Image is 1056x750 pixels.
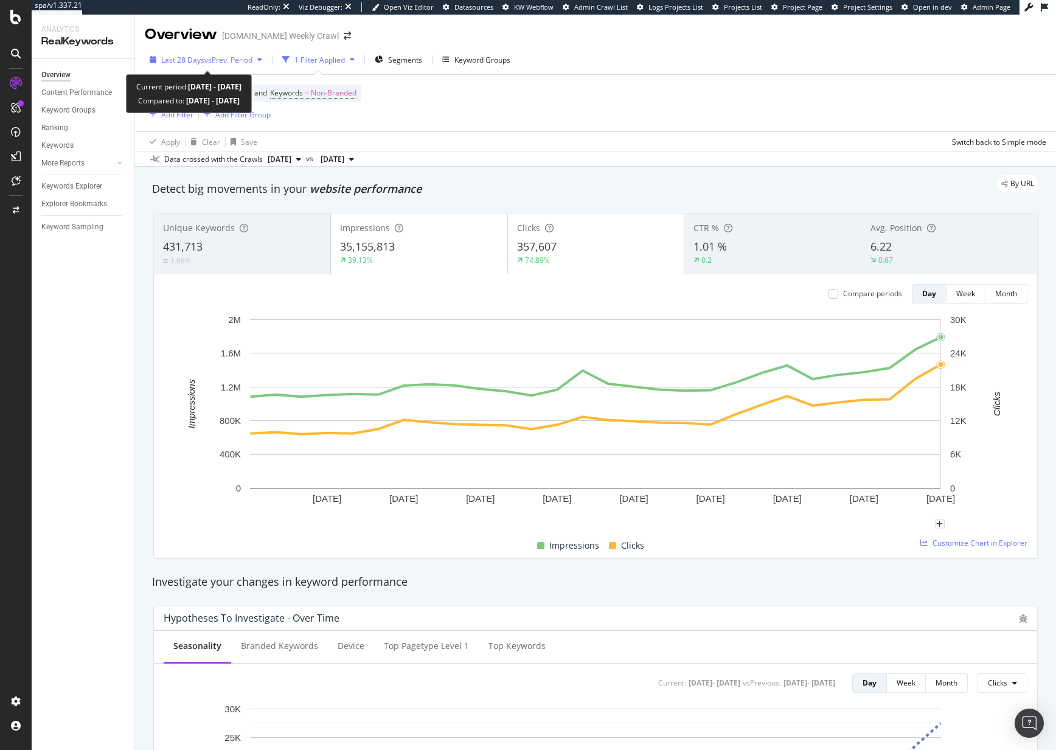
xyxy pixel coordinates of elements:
[935,519,945,529] div: plus
[897,678,915,688] div: Week
[221,348,241,358] text: 1.6M
[454,2,493,12] span: Datasources
[164,612,339,624] div: Hypotheses to Investigate - Over Time
[950,449,961,459] text: 6K
[241,640,318,652] div: Branded Keywords
[693,239,727,254] span: 1.01 %
[41,104,96,117] div: Keyword Groups
[184,95,240,106] b: [DATE] - [DATE]
[1015,709,1044,738] div: Open Intercom Messenger
[701,255,712,265] div: 0.2
[41,122,68,134] div: Ranking
[950,314,967,325] text: 30K
[637,2,703,12] a: Logs Projects List
[173,640,221,652] div: Seasonality
[956,288,975,299] div: Week
[221,382,241,392] text: 1.2M
[340,222,390,234] span: Impressions
[724,2,762,12] span: Projects List
[188,82,241,92] b: [DATE] - [DATE]
[947,132,1046,151] button: Switch back to Simple mode
[950,348,967,358] text: 24K
[41,198,107,210] div: Explorer Bookmarks
[574,2,628,12] span: Admin Crawl List
[370,50,427,69] button: Segments
[887,673,926,693] button: Week
[689,678,740,688] div: [DATE] - [DATE]
[199,107,271,122] button: Add Filter Group
[693,222,719,234] span: CTR %
[41,180,102,193] div: Keywords Explorer
[220,449,241,459] text: 400K
[41,69,126,82] a: Overview
[933,538,1027,548] span: Customize Chart in Explorer
[299,2,342,12] div: Viz Debugger:
[850,493,878,504] text: [DATE]
[136,80,241,94] div: Current period:
[466,493,495,504] text: [DATE]
[41,86,126,99] a: Content Performance
[832,2,892,12] a: Project Settings
[950,382,967,392] text: 18K
[514,2,554,12] span: KW Webflow
[41,35,125,49] div: RealKeywords
[41,24,125,35] div: Analytics
[145,132,180,151] button: Apply
[696,493,725,504] text: [DATE]
[870,239,892,254] span: 6.22
[224,732,241,742] text: 25K
[525,255,550,265] div: 74.89%
[228,314,241,325] text: 2M
[338,640,364,652] div: Device
[783,2,822,12] span: Project Page
[186,132,220,151] button: Clear
[901,2,952,12] a: Open in dev
[771,2,822,12] a: Project Page
[222,30,339,42] div: [DOMAIN_NAME] Weekly Crawl
[152,574,1039,590] div: Investigate your changes in keyword performance
[41,86,112,99] div: Content Performance
[912,284,947,304] button: Day
[306,153,316,164] span: vs
[164,313,1027,524] svg: A chart.
[863,678,877,688] div: Day
[161,55,204,65] span: Last 28 Days
[254,88,267,98] span: and
[619,493,648,504] text: [DATE]
[41,180,126,193] a: Keywords Explorer
[978,673,1027,693] button: Clicks
[41,198,126,210] a: Explorer Bookmarks
[41,69,71,82] div: Overview
[712,2,762,12] a: Projects List
[936,678,957,688] div: Month
[220,415,241,426] text: 800K
[950,415,967,426] text: 12K
[215,109,271,120] div: Add Filter Group
[658,678,686,688] div: Current:
[348,255,373,265] div: 39.13%
[947,284,985,304] button: Week
[305,88,309,98] span: =
[384,640,469,652] div: Top pagetype Level 1
[313,493,341,504] text: [DATE]
[145,24,217,45] div: Overview
[996,175,1039,192] div: legacy label
[950,483,955,493] text: 0
[743,678,781,688] div: vs Previous :
[437,50,515,69] button: Keyword Groups
[922,288,936,299] div: Day
[170,255,191,266] div: 1.88%
[41,221,103,234] div: Keyword Sampling
[161,109,193,120] div: Add Filter
[41,139,74,152] div: Keywords
[563,2,628,12] a: Admin Crawl List
[41,157,114,170] a: More Reports
[783,678,835,688] div: [DATE] - [DATE]
[870,222,922,234] span: Avg. Position
[443,2,493,12] a: Datasources
[985,284,1027,304] button: Month
[321,154,344,165] span: 2025 Aug. 5th
[145,50,267,69] button: Last 28 DaysvsPrev. Period
[454,55,510,65] div: Keyword Groups
[164,154,263,165] div: Data crossed with the Crawls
